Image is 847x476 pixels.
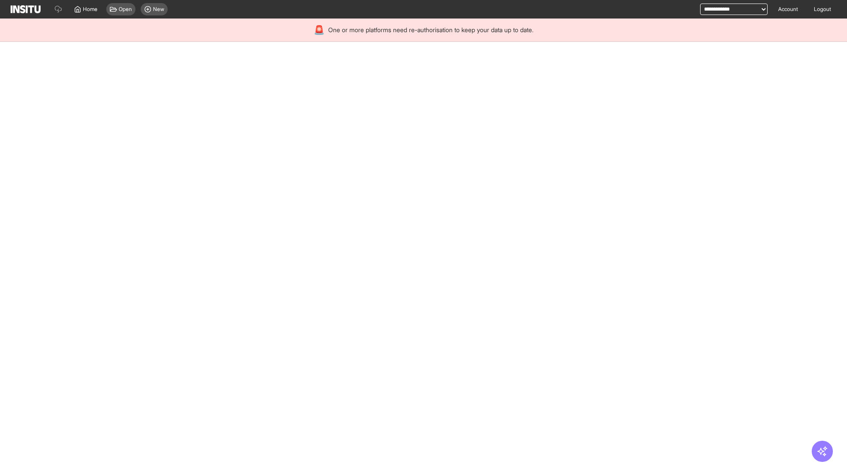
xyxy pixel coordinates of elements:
[328,26,533,34] span: One or more platforms need re-authorisation to keep your data up to date.
[119,6,132,13] span: Open
[314,24,325,36] div: 🚨
[83,6,97,13] span: Home
[153,6,164,13] span: New
[11,5,41,13] img: Logo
